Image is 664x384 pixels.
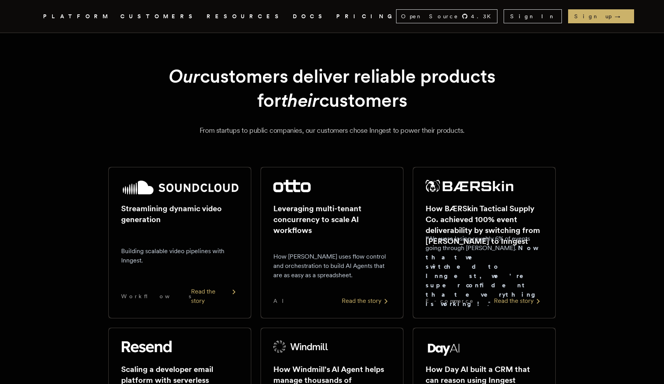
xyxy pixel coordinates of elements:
[494,296,543,306] div: Read the story
[281,89,319,111] em: their
[207,12,283,21] button: RESOURCES
[43,12,111,21] button: PLATFORM
[401,12,459,20] span: Open Source
[336,12,396,21] a: PRICING
[471,12,495,20] span: 4.3 K
[342,296,391,306] div: Read the story
[169,65,200,87] em: Our
[273,203,391,236] h2: Leveraging multi-tenant concurrency to scale AI workflows
[426,341,462,356] img: Day AI
[568,9,634,23] a: Sign up
[426,234,543,309] p: "We were losing roughly 6% of events going through [PERSON_NAME]. ."
[121,247,238,265] p: Building scalable video pipelines with Inngest.
[121,341,172,353] img: Resend
[191,287,238,306] div: Read the story
[273,341,329,353] img: Windmill
[121,180,238,195] img: SoundCloud
[120,12,197,21] a: CUSTOMERS
[504,9,562,23] a: Sign In
[108,167,251,318] a: SoundCloud logoStreamlining dynamic video generationBuilding scalable video pipelines with Innges...
[413,167,556,318] a: BÆRSkin Tactical Supply Co. logoHow BÆRSkin Tactical Supply Co. achieved 100% event deliverabilit...
[426,180,513,192] img: BÆRSkin Tactical Supply Co.
[426,297,474,305] span: E-commerce
[615,12,628,20] span: →
[52,125,612,136] p: From startups to public companies, our customers chose Inngest to power their products.
[127,64,537,113] h1: customers deliver reliable products for customers
[121,203,238,225] h2: Streamlining dynamic video generation
[293,12,327,21] a: DOCS
[261,167,403,318] a: Otto logoLeveraging multi-tenant concurrency to scale AI workflowsHow [PERSON_NAME] uses flow con...
[273,252,391,280] p: How [PERSON_NAME] uses flow control and orchestration to build AI Agents that are as easy as a sp...
[426,203,543,247] h2: How BÆRSkin Tactical Supply Co. achieved 100% event deliverability by switching from [PERSON_NAME...
[273,180,311,192] img: Otto
[121,292,191,300] span: Workflows
[273,297,290,305] span: AI
[426,244,541,308] strong: Now that we switched to Inngest, we're super confident that everything is working!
